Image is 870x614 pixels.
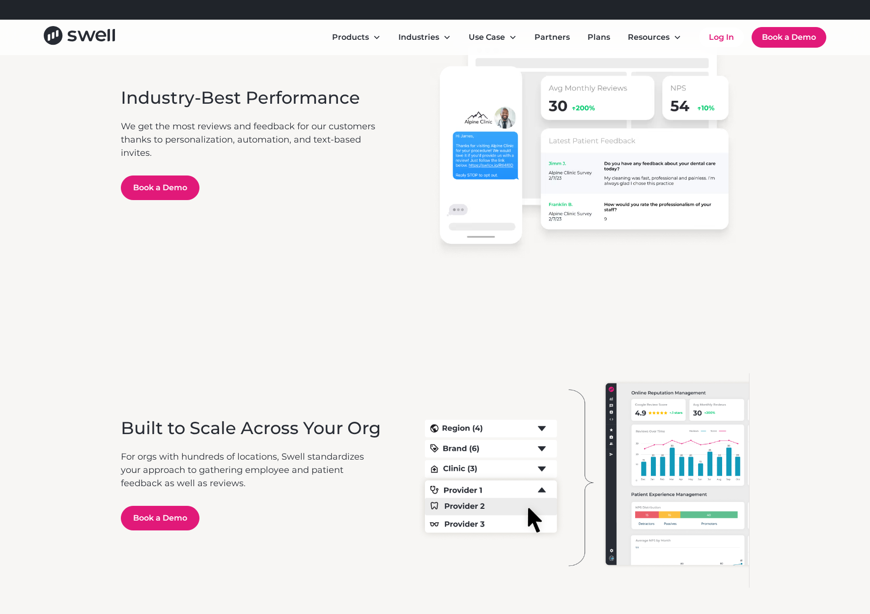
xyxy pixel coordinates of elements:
h3: Built to Scale Across Your Org [121,418,385,439]
div: Products [332,31,369,43]
div: Use Case [461,28,525,47]
a: Log In [699,28,744,47]
p: For orgs with hundreds of locations, Swell standardizes your approach to gathering employee and p... [121,450,385,490]
a: home [44,26,115,48]
div: Resources [628,31,670,43]
a: Book a Demo [121,506,199,530]
div: Industries [398,31,439,43]
a: Plans [580,28,618,47]
div: Use Case [469,31,505,43]
p: We get the most reviews and feedback for our customers thanks to personalization, automation, and... [121,120,385,160]
a: Book a Demo [752,27,826,48]
a: Partners [527,28,578,47]
div: Products [324,28,389,47]
div: Resources [620,28,689,47]
div: Industries [391,28,459,47]
h3: Industry-Best Performance [121,88,385,108]
a: Book a Demo [121,175,199,200]
iframe: Chat Widget [697,508,870,614]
